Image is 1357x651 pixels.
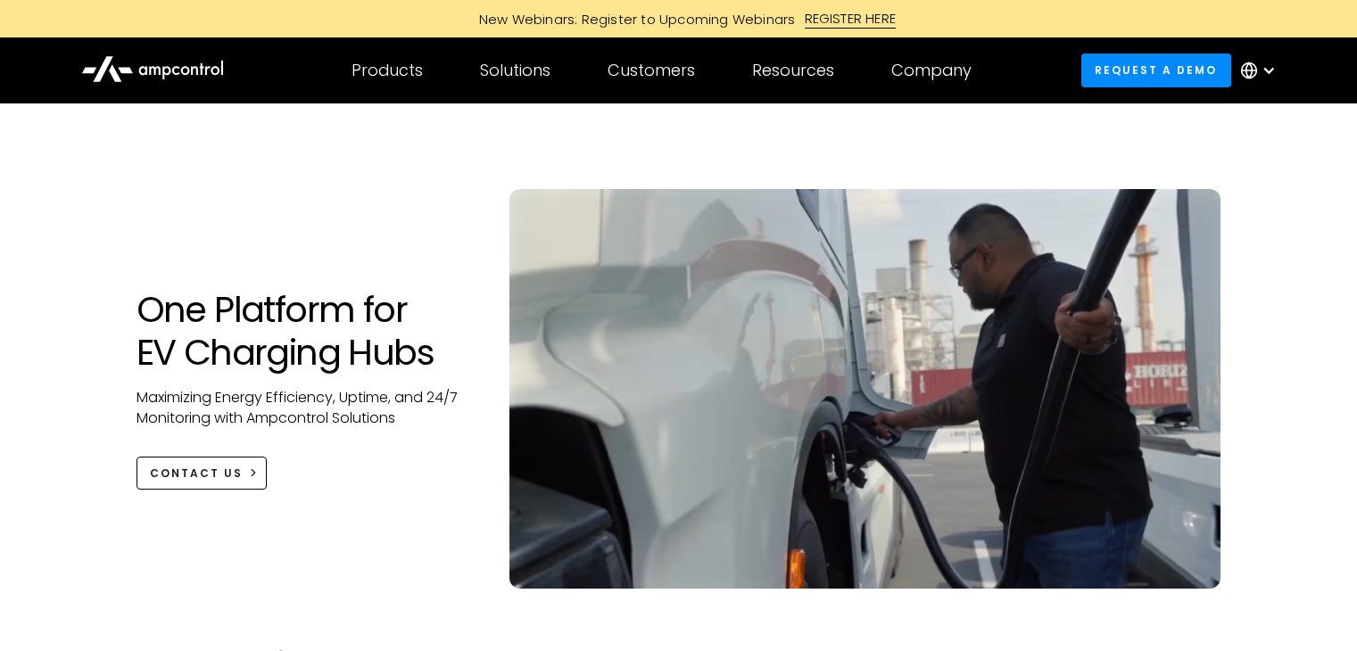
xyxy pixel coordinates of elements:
div: Solutions [480,61,550,80]
div: Company [891,61,972,80]
div: Resources [752,61,834,80]
p: Maximizing Energy Efficiency, Uptime, and 24/7 Monitoring with Ampcontrol Solutions [137,388,475,428]
a: New Webinars: Register to Upcoming WebinarsREGISTER HERE [277,9,1080,29]
div: Products [352,61,423,80]
a: Request a demo [1081,54,1231,87]
div: New Webinars: Register to Upcoming Webinars [461,10,805,29]
div: REGISTER HERE [805,9,897,29]
div: Customers [608,61,695,80]
div: CONTACT US [150,466,243,482]
a: CONTACT US [137,457,268,490]
h1: One Platform for EV Charging Hubs [137,288,475,374]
